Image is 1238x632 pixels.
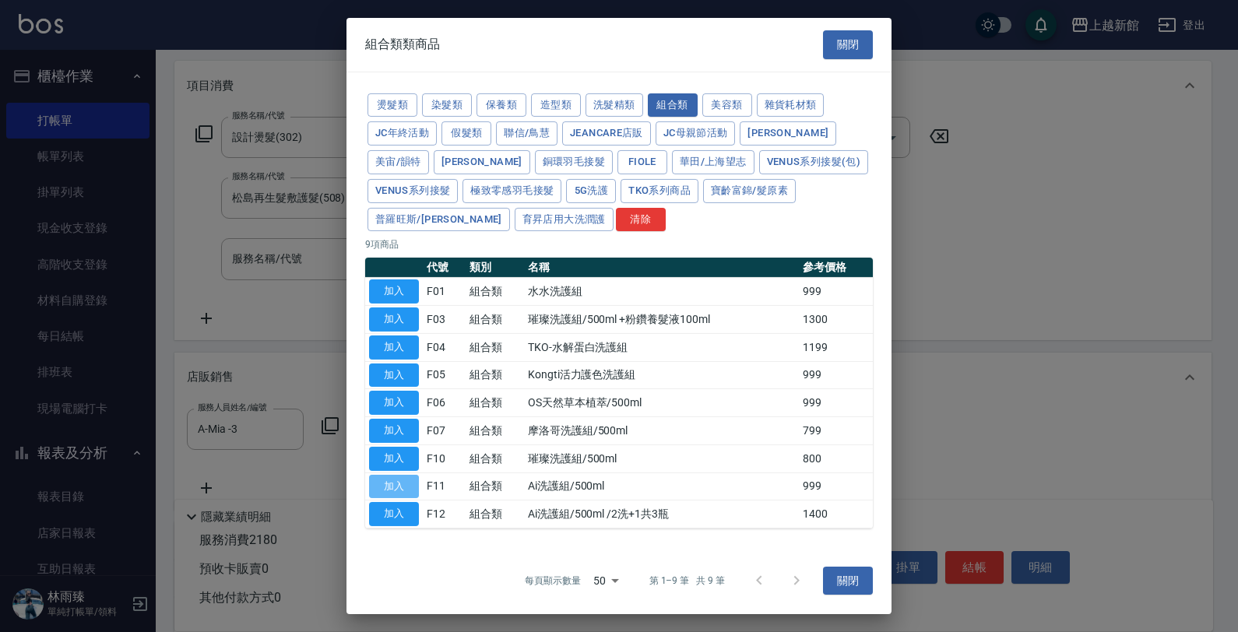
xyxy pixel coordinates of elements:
[524,500,799,528] td: Ai洗護組/500ml /2洗+1共3瓶
[441,121,491,146] button: 假髮類
[466,389,524,417] td: 組合類
[524,305,799,333] td: 璀璨洗護組/500ml +粉鑽養髮液100ml
[466,361,524,389] td: 組合類
[740,121,836,146] button: [PERSON_NAME]
[524,444,799,472] td: 璀璨洗護組/500ml
[531,93,581,117] button: 造型類
[524,333,799,361] td: TKO-水解蛋白洗護組
[524,278,799,306] td: 水水洗護組
[423,278,466,306] td: F01
[423,444,466,472] td: F10
[799,361,873,389] td: 999
[799,500,873,528] td: 1400
[423,361,466,389] td: F05
[466,305,524,333] td: 組合類
[369,502,419,526] button: 加入
[524,361,799,389] td: Kongti活力護色洗護組
[368,150,429,174] button: 美宙/韻特
[466,416,524,444] td: 組合類
[799,444,873,472] td: 800
[466,500,524,528] td: 組合類
[799,305,873,333] td: 1300
[369,447,419,471] button: 加入
[369,391,419,415] button: 加入
[369,363,419,387] button: 加入
[466,444,524,472] td: 組合類
[369,474,419,498] button: 加入
[524,416,799,444] td: 摩洛哥洗護組/500ml
[368,93,417,117] button: 燙髮類
[422,93,472,117] button: 染髮類
[369,307,419,332] button: 加入
[496,121,557,146] button: 聯信/鳥慧
[434,150,530,174] button: [PERSON_NAME]
[369,335,419,360] button: 加入
[369,419,419,443] button: 加入
[823,30,873,59] button: 關閉
[702,93,752,117] button: 美容類
[616,207,666,231] button: 清除
[587,560,624,602] div: 50
[368,179,458,203] button: Venus系列接髮
[799,472,873,500] td: 999
[525,574,581,588] p: 每頁顯示數量
[524,258,799,278] th: 名稱
[423,416,466,444] td: F07
[703,179,796,203] button: 寶齡富錦/髮原素
[423,258,466,278] th: 代號
[466,472,524,500] td: 組合類
[566,179,616,203] button: 5G洗護
[799,389,873,417] td: 999
[656,121,736,146] button: JC母親節活動
[524,472,799,500] td: Ai洗護組/500ml
[423,333,466,361] td: F04
[757,93,825,117] button: 雜貨耗材類
[672,150,754,174] button: 華田/上海望志
[759,150,868,174] button: Venus系列接髮(包)
[369,279,419,304] button: 加入
[621,179,698,203] button: TKO系列商品
[799,278,873,306] td: 999
[423,389,466,417] td: F06
[823,567,873,595] button: 關閉
[515,207,614,231] button: 育昇店用大洗潤護
[423,305,466,333] td: F03
[799,416,873,444] td: 799
[648,93,698,117] button: 組合類
[365,37,440,52] span: 組合類類商品
[799,333,873,361] td: 1199
[799,258,873,278] th: 參考價格
[466,258,524,278] th: 類別
[477,93,526,117] button: 保養類
[462,179,561,203] button: 極致零感羽毛接髮
[365,237,873,251] p: 9 項商品
[524,389,799,417] td: OS天然草本植萃/500ml
[617,150,667,174] button: FIOLE
[423,472,466,500] td: F11
[649,574,725,588] p: 第 1–9 筆 共 9 筆
[368,121,437,146] button: JC年終活動
[586,93,643,117] button: 洗髮精類
[562,121,651,146] button: JeanCare店販
[466,278,524,306] td: 組合類
[466,333,524,361] td: 組合類
[423,500,466,528] td: F12
[535,150,613,174] button: 銅環羽毛接髮
[368,207,510,231] button: 普羅旺斯/[PERSON_NAME]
